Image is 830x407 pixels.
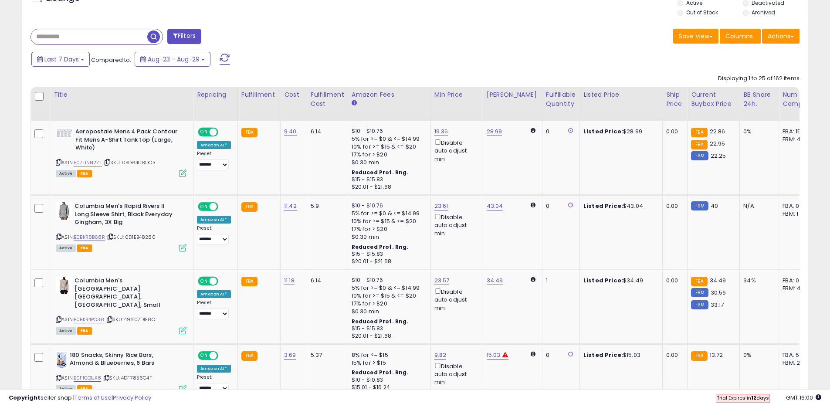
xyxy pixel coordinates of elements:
div: 8% for <= $15 [352,351,424,359]
a: B07T1NN2ZT [74,159,102,166]
div: 5.9 [311,202,341,210]
div: Disable auto adjust min [434,287,476,312]
span: 33.17 [711,301,724,309]
a: 3.69 [284,351,296,360]
div: $20.01 - $21.68 [352,258,424,265]
div: $20.01 - $21.68 [352,183,424,191]
div: seller snap | | [9,394,151,402]
span: Last 7 Days [44,55,79,64]
div: 17% for > $20 [352,225,424,233]
b: 180 Snacks, Skinny Rice Bars, Almond & Blueberries, 6 Bars [70,351,176,370]
small: FBM [691,151,708,160]
div: ASIN: [56,202,186,251]
strong: Copyright [9,393,41,402]
b: Columbia Men's [GEOGRAPHIC_DATA] [GEOGRAPHIC_DATA], [GEOGRAPHIC_DATA], Small [75,277,180,311]
a: 9.40 [284,127,297,136]
span: 34.49 [710,276,726,285]
div: Repricing [197,90,234,99]
div: 0% [743,351,772,359]
a: 9.82 [434,351,447,360]
span: | SKU: 0BD64C8DC3 [103,159,156,166]
div: Amazon AI * [197,365,231,373]
span: Compared to: [91,56,131,64]
span: All listings currently available for purchase on Amazon [56,327,76,335]
small: FBA [691,277,707,286]
span: FBA [77,327,92,335]
div: 15% for > $15 [352,359,424,367]
span: All listings currently available for purchase on Amazon [56,244,76,252]
small: FBM [691,288,708,297]
div: $15 - $15.83 [352,325,424,332]
a: Privacy Policy [113,393,151,402]
div: Amazon AI * [197,290,231,298]
span: 22.25 [711,152,726,160]
small: FBA [691,351,707,361]
img: 41wKSwYbZuL._SL40_.jpg [56,277,72,294]
div: Fulfillment Cost [311,90,344,109]
span: OFF [217,129,231,136]
div: 5% for >= $0 & <= $14.99 [352,135,424,143]
div: Amazon AI * [197,141,231,149]
b: Listed Price: [583,276,623,285]
a: 15.03 [487,351,501,360]
div: 0.00 [666,202,681,210]
a: 28.99 [487,127,502,136]
b: Reduced Prof. Rng. [352,243,409,251]
button: Actions [762,29,800,44]
div: 5% for >= $0 & <= $14.99 [352,284,424,292]
a: B0BKR8B68R [74,234,105,241]
div: $0.30 min [352,308,424,315]
div: FBA: 5 [783,351,811,359]
button: Save View [673,29,718,44]
div: Listed Price [583,90,659,99]
span: 30.56 [711,288,726,297]
div: 0 [546,128,573,136]
small: FBA [691,140,707,149]
span: 40 [711,202,718,210]
b: Aeropostale Mens 4 Pack Contour Fit Mens A-Shirt Tank top (Large, White) [75,128,181,154]
a: 23.57 [434,276,450,285]
div: $15.03 [583,351,656,359]
small: Amazon Fees. [352,99,357,107]
div: Ship Price [666,90,684,109]
span: Columns [725,32,753,41]
div: 34% [743,277,772,285]
div: [PERSON_NAME] [487,90,539,99]
div: FBM: 1 [783,210,811,218]
div: Preset: [197,151,231,170]
span: ON [199,203,210,210]
div: Cost [284,90,303,99]
span: All listings currently available for purchase on Amazon [56,170,76,177]
b: Listed Price: [583,202,623,210]
div: $10 - $10.83 [352,376,424,384]
div: 0.00 [666,277,681,285]
span: 2025-09-6 16:00 GMT [786,393,821,402]
div: FBA: 0 [783,277,811,285]
a: B0BKR4PC38 [74,316,104,323]
div: $15 - $15.83 [352,176,424,183]
span: FBA [77,244,92,252]
div: 6.14 [311,128,341,136]
b: Reduced Prof. Rng. [352,169,409,176]
div: $20.01 - $21.68 [352,332,424,340]
span: ON [199,129,210,136]
span: ON [199,278,210,285]
div: 10% for >= $15 & <= $20 [352,292,424,300]
div: FBA: 15 [783,128,811,136]
div: Fulfillment [241,90,277,99]
div: ASIN: [56,351,186,392]
a: 43.04 [487,202,503,210]
div: ASIN: [56,128,186,176]
div: 1 [546,277,573,285]
div: FBM: 4 [783,285,811,292]
div: Min Price [434,90,479,99]
div: Amazon AI * [197,216,231,224]
div: 17% for > $20 [352,151,424,159]
div: $0.30 min [352,159,424,166]
div: 0.00 [666,128,681,136]
label: Out of Stock [686,9,718,16]
div: 10% for >= $15 & <= $20 [352,217,424,225]
span: | SKU: 0D1EB48280 [106,234,156,241]
a: 23.61 [434,202,448,210]
div: $10 - $10.76 [352,202,424,210]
